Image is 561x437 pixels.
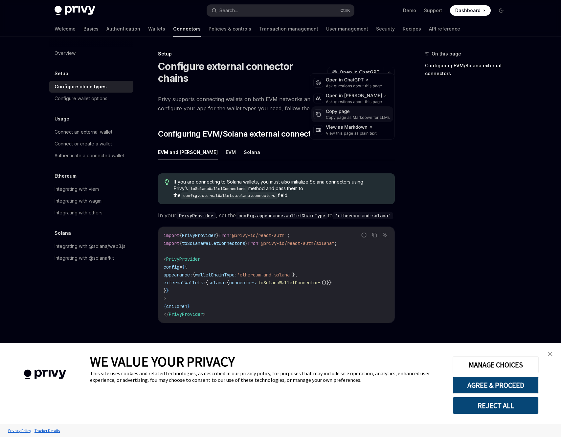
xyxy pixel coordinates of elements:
h5: Ethereum [55,172,77,180]
span: solana: [208,280,227,286]
span: '@privy-io/react-auth' [229,232,287,238]
span: Ctrl K [340,8,350,13]
div: Open in ChatGPT [326,77,382,83]
span: }, [292,272,298,278]
a: Authenticate a connected wallet [49,150,133,162]
span: ; [334,240,337,246]
a: Integrating with @solana/kit [49,252,133,264]
span: WE VALUE YOUR PRIVACY [90,353,235,370]
h1: Configure external connector chains [158,60,325,84]
div: Copy page as Markdown for LLMs [326,115,390,120]
div: Search... [219,7,238,14]
a: Basics [83,21,99,37]
span: { [179,232,182,238]
a: Configure chain types [49,81,133,93]
span: ()}} [321,280,332,286]
h5: Setup [55,70,68,77]
a: Wallets [148,21,165,37]
img: company logo [10,360,80,389]
div: View as Markdown [326,124,377,131]
a: Integrating with @solana/web3.js [49,240,133,252]
a: Overview [49,47,133,59]
a: Recipes [403,21,421,37]
span: connectors: [229,280,258,286]
button: Copy the contents from the code block [370,231,379,239]
div: Ask questions about this page [326,83,382,89]
a: Integrating with wagmi [49,195,133,207]
a: Integrating with ethers [49,207,133,219]
a: Dashboard [450,5,491,16]
span: { [182,264,185,270]
a: close banner [544,347,557,361]
a: Transaction management [259,21,318,37]
div: Configure chain types [55,83,107,91]
span: If you are connecting to Solana wallets, you must also initialize Solana connectors using Privy’s... [174,179,388,199]
span: { [179,240,182,246]
a: Security [376,21,395,37]
span: { [192,272,195,278]
button: EVM [226,144,236,160]
div: Connect an external wallet [55,128,112,136]
span: children [166,303,187,309]
a: Demo [403,7,416,14]
a: Integrating with viem [49,183,133,195]
div: Copy page [326,108,390,115]
span: Privy supports connecting wallets on both EVM networks and Solana to your application. To configu... [158,95,395,113]
span: PrivyProvider [169,311,203,317]
a: Tracker Details [33,425,61,436]
button: Solana [244,144,260,160]
span: from [219,232,229,238]
a: Configure wallet options [49,93,133,104]
span: > [164,295,166,301]
div: Open in [PERSON_NAME] [326,93,387,99]
a: User management [326,21,368,37]
div: Overview [55,49,76,57]
span: In your , set the to . [158,211,395,220]
code: PrivyProvider [176,212,216,219]
span: PrivyProvider [182,232,216,238]
span: import [164,232,179,238]
a: Authentication [106,21,140,37]
span: } [166,288,169,294]
a: Configuring EVM/Solana external connectors [425,60,512,79]
div: Configure wallet options [55,95,107,102]
code: toSolanaWalletConnectors [188,186,248,192]
svg: Tip [165,179,169,185]
a: Connect or create a wallet [49,138,133,150]
button: REJECT ALL [453,397,539,414]
a: Support [424,7,442,14]
div: Connect or create a wallet [55,140,112,148]
img: close banner [548,352,552,356]
code: config.externalWallets.solana.connectors [181,192,278,199]
span: PrivyProvider [166,256,200,262]
button: Search...CtrlK [207,5,354,16]
span: externalWallets: [164,280,206,286]
span: } [216,232,219,238]
span: { [185,264,187,270]
span: walletChainType: [195,272,237,278]
span: } [164,288,166,294]
code: 'ethereum-and-solana' [333,212,393,219]
span: On this page [432,50,461,58]
div: Integrating with @solana/kit [55,254,114,262]
a: Privacy Policy [7,425,33,436]
span: Configuring EVM/Solana external connectors [158,129,323,139]
div: Setup [158,51,395,57]
span: toSolanaWalletConnectors [182,240,245,246]
div: Integrating with @solana/web3.js [55,242,125,250]
button: Ask AI [381,231,389,239]
div: Integrating with viem [55,185,99,193]
span: 'ethereum-and-solana' [237,272,292,278]
span: appearance: [164,272,192,278]
a: Policies & controls [209,21,251,37]
div: Ask questions about this page [326,99,387,104]
button: MANAGE CHOICES [453,356,539,373]
span: toSolanaWalletConnectors [258,280,321,286]
span: "@privy-io/react-auth/solana" [258,240,334,246]
button: Report incorrect code [360,231,368,239]
a: Welcome [55,21,76,37]
a: Connectors [173,21,201,37]
a: Connect an external wallet [49,126,133,138]
span: { [206,280,208,286]
h5: Solana [55,229,71,237]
